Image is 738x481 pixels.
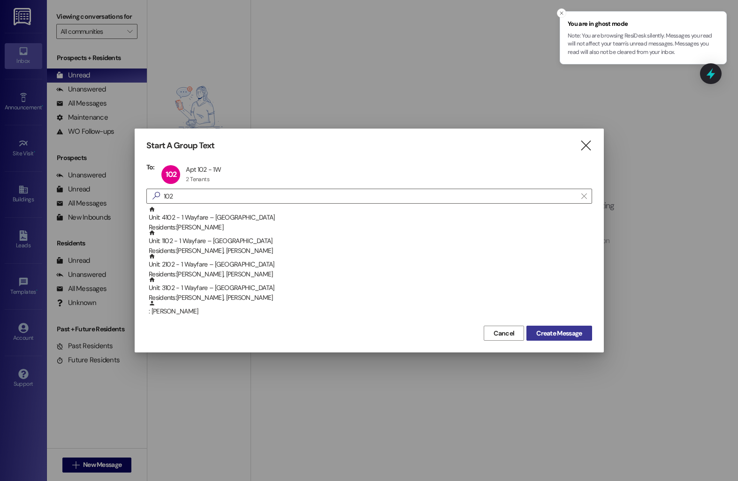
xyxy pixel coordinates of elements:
[149,293,592,303] div: Residents: [PERSON_NAME], [PERSON_NAME]
[146,276,592,300] div: Unit: 3102 - 1 Wayfare – [GEOGRAPHIC_DATA]Residents:[PERSON_NAME], [PERSON_NAME]
[149,269,592,279] div: Residents: [PERSON_NAME], [PERSON_NAME]
[568,19,719,29] span: You are in ghost mode
[149,300,592,316] div: : [PERSON_NAME]
[149,206,592,233] div: Unit: 4102 - 1 Wayfare – [GEOGRAPHIC_DATA]
[146,229,592,253] div: Unit: 1102 - 1 Wayfare – [GEOGRAPHIC_DATA]Residents:[PERSON_NAME], [PERSON_NAME]
[146,253,592,276] div: Unit: 2102 - 1 Wayfare – [GEOGRAPHIC_DATA]Residents:[PERSON_NAME], [PERSON_NAME]
[149,229,592,256] div: Unit: 1102 - 1 Wayfare – [GEOGRAPHIC_DATA]
[526,326,592,341] button: Create Message
[484,326,524,341] button: Cancel
[149,222,592,232] div: Residents: [PERSON_NAME]
[577,189,592,203] button: Clear text
[557,8,566,18] button: Close toast
[146,206,592,229] div: Unit: 4102 - 1 Wayfare – [GEOGRAPHIC_DATA]Residents:[PERSON_NAME]
[494,328,514,338] span: Cancel
[149,191,164,201] i: 
[146,300,592,323] div: : [PERSON_NAME]
[536,328,582,338] span: Create Message
[149,246,592,256] div: Residents: [PERSON_NAME], [PERSON_NAME]
[149,253,592,280] div: Unit: 2102 - 1 Wayfare – [GEOGRAPHIC_DATA]
[579,141,592,151] i: 
[581,192,586,200] i: 
[149,276,592,303] div: Unit: 3102 - 1 Wayfare – [GEOGRAPHIC_DATA]
[186,165,221,174] div: Apt 102 - 1W
[166,169,177,179] span: 102
[186,176,209,183] div: 2 Tenants
[146,163,155,171] h3: To:
[164,190,577,203] input: Search for any contact or apartment
[568,32,719,57] p: Note: You are browsing ResiDesk silently. Messages you read will not affect your team's unread me...
[146,140,215,151] h3: Start A Group Text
